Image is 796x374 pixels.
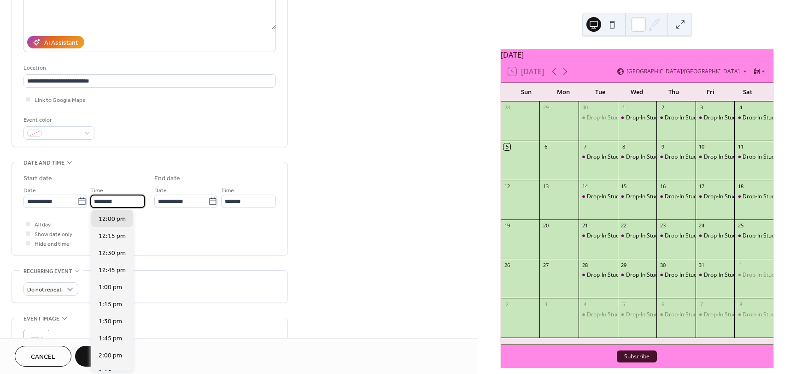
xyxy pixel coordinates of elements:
[23,174,52,184] div: Start date
[582,83,619,101] div: Tue
[618,271,657,279] div: Drop-In Studio 12-4
[587,271,637,279] div: Drop-In Studio 12-4
[626,271,676,279] div: Drop-In Studio 12-4
[696,114,735,122] div: Drop-In Studio 12-4
[99,266,126,275] span: 12:45 pm
[698,143,705,150] div: 10
[579,311,618,319] div: Drop-In Studio 12-4
[737,143,744,150] div: 11
[581,104,588,111] div: 30
[579,114,618,122] div: Drop-In Studio 12-4
[503,261,510,268] div: 26
[659,104,666,111] div: 2
[587,193,637,201] div: Drop-In Studio 12-4
[734,311,773,319] div: Drop-In Studio 12-4
[35,220,51,230] span: All day
[579,271,618,279] div: Drop-In Studio 12-4
[665,114,714,122] div: Drop-In Studio 12-4
[737,104,744,111] div: 4
[620,183,627,190] div: 15
[737,222,744,229] div: 25
[23,330,49,356] div: ;
[620,143,627,150] div: 8
[579,193,618,201] div: Drop-In Studio 12-4
[659,143,666,150] div: 9
[545,83,582,101] div: Mon
[665,271,714,279] div: Drop-In Studio 12-4
[656,271,696,279] div: Drop-In Studio 12-4
[90,186,103,196] span: Time
[734,153,773,161] div: Drop-In Studio 12-4
[503,222,510,229] div: 19
[743,271,792,279] div: Drop-In Studio 12-4
[665,311,714,319] div: Drop-In Studio 12-4
[542,261,549,268] div: 27
[23,314,59,324] span: Event image
[99,214,126,224] span: 12:00 pm
[696,311,735,319] div: Drop-In Studio 12-4
[579,232,618,240] div: Drop-In Studio 12-4
[31,352,55,362] span: Cancel
[656,232,696,240] div: Drop-In Studio 12-4
[579,153,618,161] div: Drop-In Studio 12-4
[99,283,122,292] span: 1:00 pm
[503,143,510,150] div: 5
[44,38,78,48] div: AI Assistant
[626,193,676,201] div: Drop-In Studio 12-4
[221,186,234,196] span: Time
[743,114,792,122] div: Drop-In Studio 12-4
[542,301,549,308] div: 3
[581,143,588,150] div: 7
[729,83,766,101] div: Sat
[659,183,666,190] div: 16
[23,115,93,125] div: Event color
[581,261,588,268] div: 28
[696,193,735,201] div: Drop-In Studio 12-4
[27,36,84,48] button: AI Assistant
[154,186,167,196] span: Date
[704,193,754,201] div: Drop-In Studio 12-4
[626,232,676,240] div: Drop-In Studio 12-4
[618,114,657,122] div: Drop-In Studio 12-4
[508,83,545,101] div: Sun
[734,271,773,279] div: Drop-In Studio 12-4
[692,83,729,101] div: Fri
[620,301,627,308] div: 5
[542,222,549,229] div: 20
[665,153,714,161] div: Drop-In Studio 12-4
[698,301,705,308] div: 7
[581,301,588,308] div: 4
[734,193,773,201] div: Drop-In Studio 12-4
[99,300,122,309] span: 1:15 pm
[617,350,657,362] button: Subscribe
[704,232,754,240] div: Drop-In Studio 12-4
[27,285,62,295] span: Do not repeat
[696,153,735,161] div: Drop-In Studio 12-4
[659,261,666,268] div: 30
[737,261,744,268] div: 1
[99,317,122,327] span: 1:30 pm
[99,232,126,241] span: 12:15 pm
[35,95,85,105] span: Link to Google Maps
[665,232,714,240] div: Drop-In Studio 12-4
[743,153,792,161] div: Drop-In Studio 12-4
[35,239,70,249] span: Hide end time
[743,193,792,201] div: Drop-In Studio 12-4
[99,249,126,258] span: 12:30 pm
[620,222,627,229] div: 22
[656,83,692,101] div: Thu
[23,158,64,168] span: Date and time
[626,153,676,161] div: Drop-In Studio 12-4
[696,271,735,279] div: Drop-In Studio 12-4
[587,114,637,122] div: Drop-In Studio 12-4
[659,301,666,308] div: 6
[581,222,588,229] div: 21
[626,311,676,319] div: Drop-In Studio 12-4
[587,232,637,240] div: Drop-In Studio 12-4
[737,301,744,308] div: 8
[626,114,676,122] div: Drop-In Studio 12-4
[698,222,705,229] div: 24
[618,153,657,161] div: Drop-In Studio 12-4
[154,174,180,184] div: End date
[581,183,588,190] div: 14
